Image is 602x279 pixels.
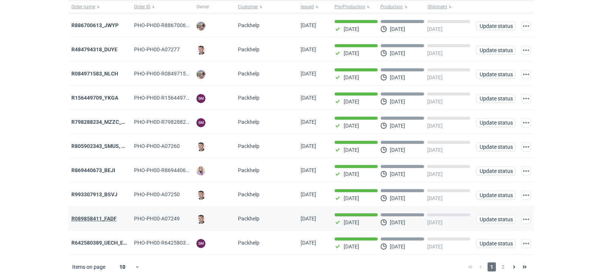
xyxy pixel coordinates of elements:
span: Shipment [428,4,447,10]
span: Issued [301,4,314,10]
p: [DATE] [344,147,359,153]
p: [DATE] [390,50,405,56]
a: R084971583_NLCH [71,71,118,77]
span: Packhelp [238,191,259,197]
span: 2 [499,262,507,271]
span: Update status [480,23,512,29]
span: Update status [480,144,512,150]
button: Issued [298,1,332,13]
button: Actions [522,70,531,79]
p: [DATE] [344,50,359,56]
span: Update status [480,96,512,101]
span: PHO-PH00-A07260 [134,143,180,149]
button: Actions [522,22,531,31]
button: Update status [476,239,516,248]
a: R993307913_BSVJ [71,191,117,197]
span: Update status [480,193,512,198]
button: Actions [522,142,531,151]
button: Actions [522,118,531,127]
button: Update status [476,46,516,55]
div: 10 [110,262,135,272]
p: [DATE] [390,219,405,225]
p: [DATE] [390,26,405,32]
span: Owner [196,4,209,10]
button: Actions [522,166,531,176]
span: Items on page [72,263,105,271]
span: Pre-Production [335,4,365,10]
a: R805902343_SMUS, XBDT [71,143,135,149]
span: 22/09/2025 [301,143,316,149]
span: 19/09/2025 [301,167,316,173]
button: Update status [476,215,516,224]
span: Packhelp [238,22,259,28]
a: R089858411_FADF [71,216,117,222]
p: [DATE] [390,147,405,153]
p: [DATE] [427,50,443,56]
span: 24/09/2025 [301,71,316,77]
button: Update status [476,94,516,103]
figcaption: SM [196,94,205,103]
p: [DATE] [344,26,359,32]
a: R886700613_JWYP [71,22,119,28]
img: Maciej Sikora [196,191,205,200]
p: [DATE] [427,244,443,250]
span: 18/09/2025 [301,216,316,222]
span: Packhelp [238,240,259,246]
span: Order name [71,4,95,10]
span: Customer [238,4,258,10]
img: Maciej Sikora [196,142,205,151]
button: Update status [476,118,516,127]
span: Packhelp [238,71,259,77]
span: 24/09/2025 [301,46,316,52]
a: R484794318_DUYE [71,46,117,52]
span: Update status [480,168,512,174]
button: Production [379,1,426,13]
span: PHO-PH00-R084971583_NLCH [134,71,208,77]
p: [DATE] [427,123,443,129]
button: Shipment [426,1,473,13]
span: PHO-PH00-R642580389_UECH_ESJL [134,240,222,246]
span: PHO-PH00-R798288234_MZZC_YZOD [134,119,224,125]
p: [DATE] [427,26,443,32]
span: 25/09/2025 [301,22,316,28]
p: [DATE] [344,99,359,105]
span: Update status [480,241,512,246]
p: [DATE] [344,244,359,250]
span: Order ID [134,4,150,10]
p: [DATE] [427,147,443,153]
img: Michał Palasek [196,22,205,31]
span: 22/09/2025 [301,119,316,125]
span: Update status [480,217,512,222]
button: Actions [522,191,531,200]
span: Packhelp [238,143,259,149]
span: Packhelp [238,119,259,125]
img: Michał Palasek [196,70,205,79]
a: R798288234_MZZC_YZOD [71,119,135,125]
p: [DATE] [390,171,405,177]
span: PHO-PH00-A07249 [134,216,180,222]
button: Order ID [131,1,194,13]
span: Packhelp [238,46,259,52]
span: PHO-PH00-R869440673_BEJI [134,167,205,173]
p: [DATE] [427,195,443,201]
button: Actions [522,46,531,55]
span: Packhelp [238,95,259,101]
a: R642580389_UECH_ESJL [71,240,133,246]
button: Actions [522,239,531,248]
button: Actions [522,215,531,224]
a: R156449709_YKGA [71,95,118,101]
button: Update status [476,142,516,151]
p: [DATE] [390,99,405,105]
p: [DATE] [344,195,359,201]
img: Maciej Sikora [196,46,205,55]
span: PHO-PH00-R886700613_JWYP [134,22,208,28]
figcaption: SM [196,118,205,127]
span: PHO-PH00-R156449709_YKGA [134,95,208,101]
